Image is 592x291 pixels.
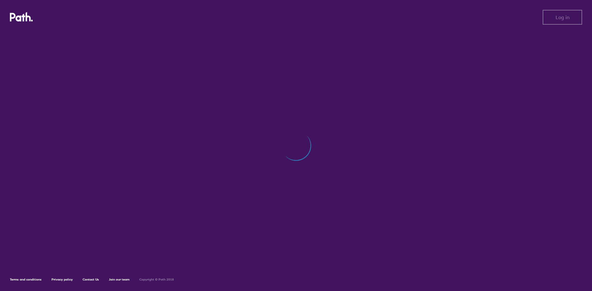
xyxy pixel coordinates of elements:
[10,277,42,281] a: Terms and conditions
[139,278,174,281] h6: Copyright © Path 2018
[543,10,582,25] button: Log in
[556,14,569,20] span: Log in
[51,277,73,281] a: Privacy policy
[83,277,99,281] a: Contact Us
[109,277,129,281] a: Join our team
